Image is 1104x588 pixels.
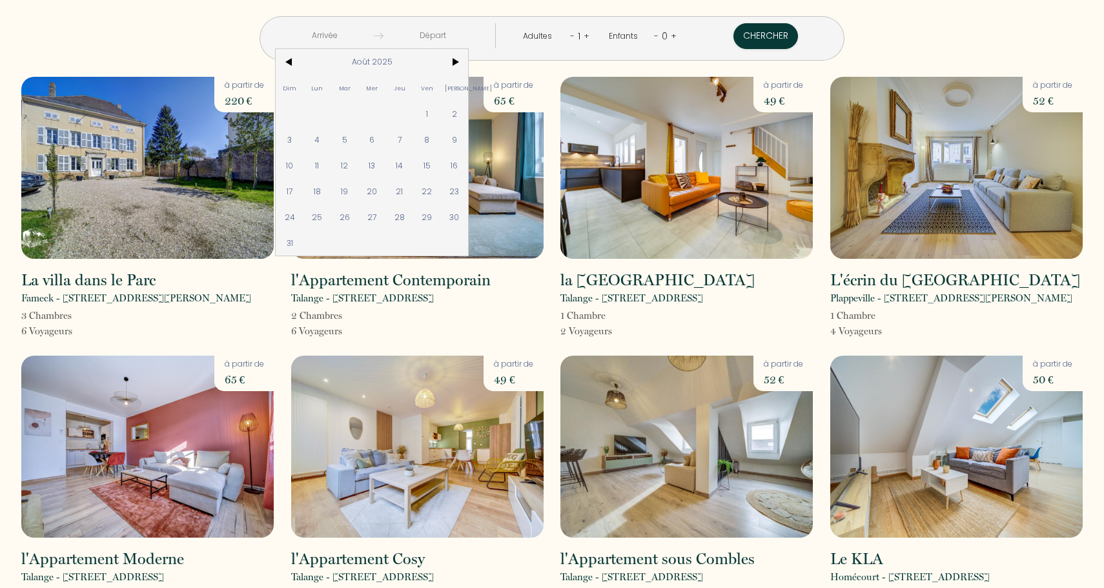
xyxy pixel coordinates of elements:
[654,30,659,42] a: -
[560,551,755,567] h2: l'Appartement sous Combles
[331,75,358,101] span: Mar
[276,178,303,204] span: 17
[830,77,1083,259] img: rental-image
[291,272,491,288] h2: l'Appartement Contemporain
[291,569,434,585] p: Talange - [STREET_ADDRESS]
[386,178,414,204] span: 21
[413,178,441,204] span: 22
[560,308,612,323] p: 1 Chambre
[21,77,274,259] img: rental-image
[560,272,755,288] h2: la [GEOGRAPHIC_DATA]
[1033,358,1072,370] p: à partir de
[276,49,303,75] span: <
[275,23,374,48] input: Arrivée
[21,551,184,567] h2: l'Appartement Moderne
[764,358,803,370] p: à partir de
[830,290,1072,306] p: Plappeville - [STREET_ADDRESS][PERSON_NAME]
[338,310,342,321] span: s
[331,178,358,204] span: 19
[764,79,803,92] p: à partir de
[830,323,882,339] p: 4 Voyageur
[225,358,264,370] p: à partir de
[291,551,425,567] h2: l'Appartement Cosy
[383,23,482,48] input: Départ
[276,75,303,101] span: Dim
[441,127,469,152] span: 9
[570,30,575,42] a: -
[830,551,883,567] h2: Le KLA
[523,30,557,43] div: Adultes
[1033,92,1072,110] p: 52 €
[441,178,469,204] span: 23
[560,323,612,339] p: 2 Voyageur
[291,290,434,306] p: Talange - [STREET_ADDRESS]
[21,323,72,339] p: 6 Voyageur
[374,31,383,41] img: guests
[830,569,990,585] p: Homécourt - [STREET_ADDRESS]
[413,152,441,178] span: 15
[291,356,544,538] img: rental-image
[878,325,882,337] span: s
[21,290,251,306] p: Fameck - [STREET_ADDRESS][PERSON_NAME]
[276,127,303,152] span: 3
[575,26,584,46] div: 1
[494,358,533,370] p: à partir de
[21,356,274,538] img: rental-image
[386,127,414,152] span: 7
[413,75,441,101] span: Ven
[609,30,642,43] div: Enfants
[21,569,164,585] p: Talange - [STREET_ADDRESS]
[358,75,386,101] span: Mer
[303,127,331,152] span: 4
[358,178,386,204] span: 20
[386,204,414,230] span: 28
[733,23,798,49] button: Chercher
[494,92,533,110] p: 65 €
[764,92,803,110] p: 49 €
[358,204,386,230] span: 27
[560,77,813,259] img: rental-image
[68,310,72,321] span: s
[413,101,441,127] span: 1
[560,290,703,306] p: Talange - [STREET_ADDRESS]
[764,370,803,389] p: 52 €
[494,79,533,92] p: à partir de
[659,26,671,46] div: 0
[560,356,813,538] img: rental-image
[331,127,358,152] span: 5
[494,370,533,389] p: 49 €
[441,75,469,101] span: [PERSON_NAME]
[276,152,303,178] span: 10
[338,325,342,337] span: s
[303,75,331,101] span: Lun
[358,127,386,152] span: 6
[584,30,589,42] a: +
[291,308,342,323] p: 2 Chambre
[671,30,677,42] a: +
[441,101,469,127] span: 2
[386,152,414,178] span: 14
[331,204,358,230] span: 26
[303,152,331,178] span: 11
[21,308,72,323] p: 3 Chambre
[303,178,331,204] span: 18
[303,49,441,75] span: Août 2025
[608,325,612,337] span: s
[560,569,703,585] p: Talange - [STREET_ADDRESS]
[291,323,342,339] p: 6 Voyageur
[830,308,882,323] p: 1 Chambre
[1033,370,1072,389] p: 50 €
[303,204,331,230] span: 25
[358,152,386,178] span: 13
[276,230,303,256] span: 31
[225,79,264,92] p: à partir de
[413,204,441,230] span: 29
[225,92,264,110] p: 220 €
[21,272,156,288] h2: La villa dans le Parc
[225,370,264,389] p: 65 €
[1033,79,1072,92] p: à partir de
[331,152,358,178] span: 12
[441,49,469,75] span: >
[386,75,414,101] span: Jeu
[441,152,469,178] span: 16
